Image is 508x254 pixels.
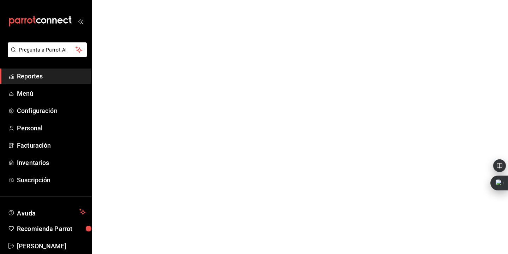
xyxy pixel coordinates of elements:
[17,141,86,150] span: Facturación
[17,106,86,116] span: Configuración
[17,158,86,167] span: Inventarios
[17,123,86,133] span: Personal
[5,51,87,59] a: Pregunta a Parrot AI
[17,208,77,216] span: Ayuda
[17,71,86,81] span: Reportes
[78,18,83,24] button: open_drawer_menu
[17,89,86,98] span: Menú
[17,224,86,234] span: Recomienda Parrot
[17,241,86,251] span: [PERSON_NAME]
[17,175,86,185] span: Suscripción
[19,46,76,54] span: Pregunta a Parrot AI
[8,42,87,57] button: Pregunta a Parrot AI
